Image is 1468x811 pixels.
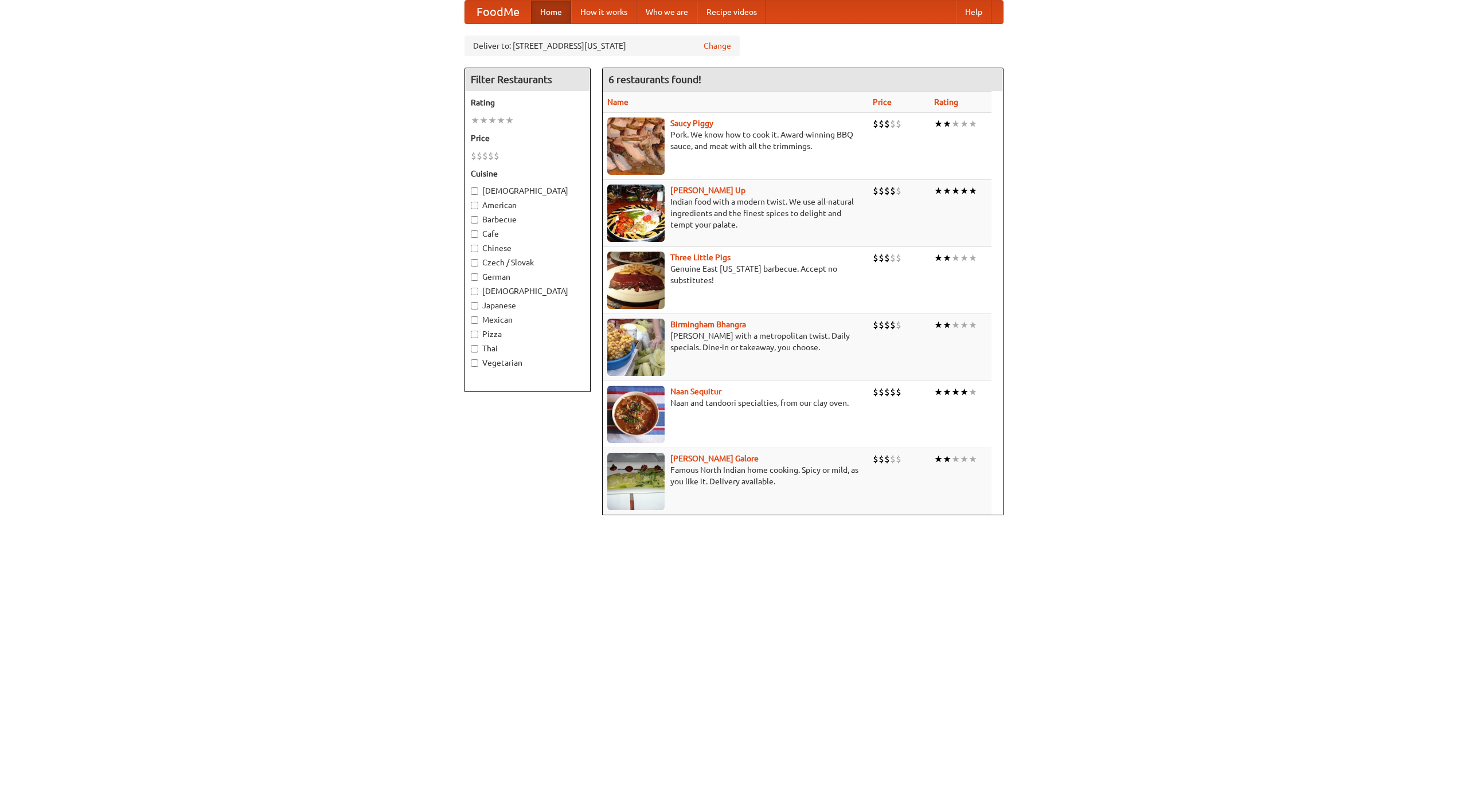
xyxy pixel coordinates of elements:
[471,228,584,240] label: Cafe
[960,252,969,264] li: ★
[934,453,943,465] li: ★
[896,386,901,398] li: $
[471,331,478,338] input: Pizza
[488,114,497,127] li: ★
[943,252,951,264] li: ★
[969,117,977,130] li: ★
[879,453,884,465] li: $
[969,252,977,264] li: ★
[607,117,665,175] img: saucy.jpg
[471,357,584,369] label: Vegetarian
[934,252,943,264] li: ★
[670,253,731,262] b: Three Little Pigs
[960,386,969,398] li: ★
[471,359,478,367] input: Vegetarian
[873,319,879,331] li: $
[479,114,488,127] li: ★
[943,185,951,197] li: ★
[884,252,890,264] li: $
[607,386,665,443] img: naansequitur.jpg
[934,185,943,197] li: ★
[934,117,943,130] li: ★
[488,150,494,162] li: $
[951,185,960,197] li: ★
[951,252,960,264] li: ★
[497,114,505,127] li: ★
[471,273,478,281] input: German
[884,453,890,465] li: $
[670,186,745,195] a: [PERSON_NAME] Up
[896,319,901,331] li: $
[956,1,991,23] a: Help
[471,285,584,297] label: [DEMOGRAPHIC_DATA]
[890,117,896,130] li: $
[896,453,901,465] li: $
[607,185,665,242] img: curryup.jpg
[471,199,584,211] label: American
[471,343,584,354] label: Thai
[896,117,901,130] li: $
[471,216,478,224] input: Barbecue
[471,328,584,340] label: Pizza
[879,386,884,398] li: $
[471,316,478,324] input: Mexican
[879,252,884,264] li: $
[471,302,478,309] input: Japanese
[471,132,584,144] h5: Price
[607,252,665,309] img: littlepigs.jpg
[873,97,892,107] a: Price
[608,74,701,85] ng-pluralize: 6 restaurants found!
[879,185,884,197] li: $
[471,288,478,295] input: [DEMOGRAPHIC_DATA]
[879,319,884,331] li: $
[607,453,665,510] img: currygalore.jpg
[670,387,721,396] b: Naan Sequitur
[884,319,890,331] li: $
[873,453,879,465] li: $
[934,97,958,107] a: Rating
[471,314,584,326] label: Mexican
[890,319,896,331] li: $
[951,319,960,331] li: ★
[471,150,477,162] li: $
[494,150,499,162] li: $
[471,214,584,225] label: Barbecue
[471,202,478,209] input: American
[969,453,977,465] li: ★
[637,1,697,23] a: Who we are
[607,97,628,107] a: Name
[884,386,890,398] li: $
[704,40,731,52] a: Change
[471,168,584,179] h5: Cuisine
[873,386,879,398] li: $
[934,386,943,398] li: ★
[471,114,479,127] li: ★
[879,117,884,130] li: $
[873,185,879,197] li: $
[670,320,746,329] a: Birmingham Bhangra
[607,464,864,487] p: Famous North Indian home cooking. Spicy or mild, as you like it. Delivery available.
[471,185,584,197] label: [DEMOGRAPHIC_DATA]
[960,319,969,331] li: ★
[670,119,713,128] a: Saucy Piggy
[943,453,951,465] li: ★
[670,454,759,463] a: [PERSON_NAME] Galore
[697,1,766,23] a: Recipe videos
[531,1,571,23] a: Home
[607,330,864,353] p: [PERSON_NAME] with a metropolitan twist. Daily specials. Dine-in or takeaway, you choose.
[890,252,896,264] li: $
[960,185,969,197] li: ★
[873,117,879,130] li: $
[890,453,896,465] li: $
[890,185,896,197] li: $
[471,300,584,311] label: Japanese
[571,1,637,23] a: How it works
[884,185,890,197] li: $
[607,319,665,376] img: bhangra.jpg
[482,150,488,162] li: $
[471,345,478,352] input: Thai
[471,187,478,195] input: [DEMOGRAPHIC_DATA]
